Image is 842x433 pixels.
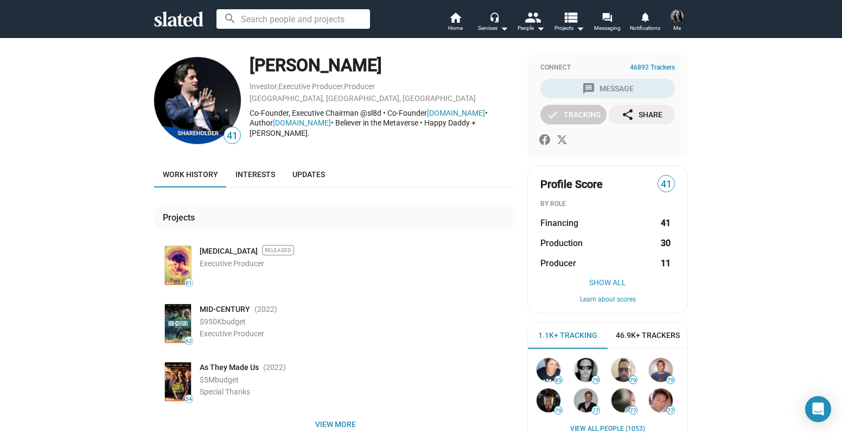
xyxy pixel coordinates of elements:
img: Paul Schnee [611,388,635,412]
img: Poster: Pure O [165,246,191,285]
mat-icon: home [449,11,462,24]
span: Special Thanks [200,387,250,396]
a: [GEOGRAPHIC_DATA], [GEOGRAPHIC_DATA], [GEOGRAPHIC_DATA] [250,94,476,103]
mat-icon: view_list [563,9,578,25]
strong: 30 [661,237,671,249]
button: Show All [540,278,675,287]
span: Me [673,22,681,35]
a: Updates [284,161,334,187]
span: Producer [540,258,576,269]
img: Michael Uslan [537,388,560,412]
span: Projects [554,22,584,35]
a: Producer [344,82,375,91]
a: Interests [227,161,284,187]
div: Projects [163,212,199,223]
mat-icon: forum [602,12,612,22]
span: 46892 Trackers [630,64,675,72]
span: Released [262,245,294,255]
span: $950K [200,317,222,326]
span: 79 [592,377,599,384]
a: Executive Producer [278,82,343,91]
div: [PERSON_NAME] [250,54,516,77]
img: Meagan Lewis [537,358,560,382]
strong: 41 [661,217,671,229]
span: Production [540,237,583,249]
div: Open Intercom Messenger [805,396,831,422]
span: Home [448,22,463,35]
button: Learn about scores [540,296,675,304]
img: Greg Silverman [611,358,635,382]
span: budget [215,375,239,384]
button: Tracking [540,105,607,124]
button: People [512,11,550,35]
div: Tracking [546,105,601,124]
a: Messaging [588,11,626,35]
mat-icon: message [582,82,595,95]
span: 77 [592,407,599,414]
span: Messaging [594,22,621,35]
button: Share [609,105,675,124]
a: [DOMAIN_NAME] [273,118,331,127]
span: budget [222,317,246,326]
span: (2022 ) [254,304,277,315]
mat-icon: arrow_drop_down [534,22,547,35]
mat-icon: share [621,108,634,121]
span: 41 [224,129,240,143]
span: 85 [554,377,562,384]
span: 79 [554,407,562,414]
div: Share [621,105,662,124]
a: [MEDICAL_DATA] [200,246,258,256]
span: Interests [235,170,275,179]
span: 62 [185,338,193,344]
div: Connect [540,64,675,72]
span: 1.1K+ Tracking [538,330,597,341]
span: Executive Producer [200,329,264,338]
div: Message [582,79,634,98]
a: MID-CENTURY [200,304,250,315]
span: 77 [667,407,674,414]
img: peter safran [649,388,673,412]
img: John Papsidera [574,358,598,382]
span: 41 [658,177,674,192]
mat-icon: arrow_drop_down [573,22,586,35]
span: 79 [667,377,674,384]
mat-icon: people [525,9,540,25]
div: BY ROLE [540,200,675,209]
span: 54 [185,396,193,403]
img: Melissa Mars [671,10,684,23]
span: 77 [629,407,637,414]
input: Search people and projects [216,9,370,29]
a: Work history [154,161,227,187]
img: Stephan Paternot [154,57,241,144]
span: Financing [540,217,578,229]
a: Investor [250,82,277,91]
span: 79 [629,377,637,384]
div: Co-Founder, Executive Chairman @sl8d • Co-Founder • Author • Believer in the Metaverse • Happy Da... [250,108,516,139]
span: Updates [292,170,325,179]
span: $5M [200,375,215,384]
span: (2022 ) [263,362,286,373]
strong: 11 [661,258,671,269]
a: As They Made Us [200,362,259,373]
span: 46.9K+ Trackers [616,330,680,341]
mat-icon: check [546,108,559,121]
button: Melissa MarsMe [664,8,690,36]
button: Message [540,79,675,98]
span: Profile Score [540,177,603,192]
span: Executive Producer [200,259,264,268]
a: Notifications [626,11,664,35]
span: , [343,84,344,90]
span: Notifications [630,22,660,35]
img: Poster: MID-CENTURY [165,304,191,343]
img: Stefan Sonnenfeld [649,358,673,382]
img: Kerry Barden [574,388,598,412]
span: , [277,84,278,90]
a: [DOMAIN_NAME] [427,109,485,117]
button: Services [474,11,512,35]
mat-icon: arrow_drop_down [497,22,511,35]
div: People [518,22,545,35]
img: Poster: As They Made Us [165,362,191,401]
span: Work history [163,170,218,179]
mat-icon: headset_mic [489,12,499,22]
